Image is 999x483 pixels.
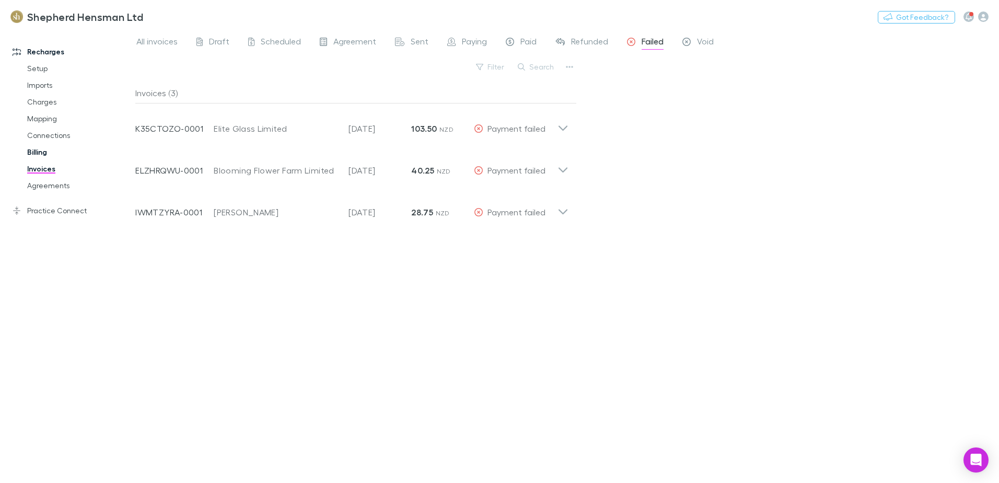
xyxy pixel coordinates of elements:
a: Billing [17,144,141,160]
div: ELZHRQWU-0001Blooming Flower Farm Limited[DATE]40.25 NZDPayment failed [127,145,577,187]
span: Refunded [571,36,608,50]
span: NZD [439,125,454,133]
strong: 28.75 [411,207,433,217]
button: Filter [471,61,510,73]
div: Blooming Flower Farm Limited [214,164,338,177]
span: Payment failed [487,207,545,217]
a: Imports [17,77,141,94]
span: Payment failed [487,165,545,175]
span: Sent [411,36,428,50]
div: [PERSON_NAME] [214,206,338,218]
p: [DATE] [349,122,411,135]
span: Void [697,36,714,50]
p: [DATE] [349,164,411,177]
p: [DATE] [349,206,411,218]
p: IWMTZYRA-0001 [135,206,214,218]
div: K35CTOZO-0001Elite Glass Limited[DATE]103.50 NZDPayment failed [127,103,577,145]
span: Paying [462,36,487,50]
a: Setup [17,60,141,77]
a: Agreements [17,177,141,194]
a: Shepherd Hensman Ltd [4,4,149,29]
span: Agreement [333,36,376,50]
a: Mapping [17,110,141,127]
span: NZD [437,167,451,175]
span: NZD [436,209,450,217]
div: Elite Glass Limited [214,122,338,135]
a: Charges [17,94,141,110]
button: Got Feedback? [878,11,955,24]
strong: 103.50 [411,123,437,134]
p: K35CTOZO-0001 [135,122,214,135]
button: Search [513,61,560,73]
span: Failed [642,36,664,50]
a: Invoices [17,160,141,177]
a: Practice Connect [2,202,141,219]
a: Connections [17,127,141,144]
div: Open Intercom Messenger [963,447,989,473]
span: Payment failed [487,123,545,133]
span: Paid [520,36,537,50]
span: Scheduled [261,36,301,50]
strong: 40.25 [411,165,434,176]
img: Shepherd Hensman Ltd's Logo [10,10,23,23]
div: IWMTZYRA-0001[PERSON_NAME][DATE]28.75 NZDPayment failed [127,187,577,229]
span: Draft [209,36,229,50]
p: ELZHRQWU-0001 [135,164,214,177]
h3: Shepherd Hensman Ltd [27,10,143,23]
span: All invoices [136,36,178,50]
a: Recharges [2,43,141,60]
